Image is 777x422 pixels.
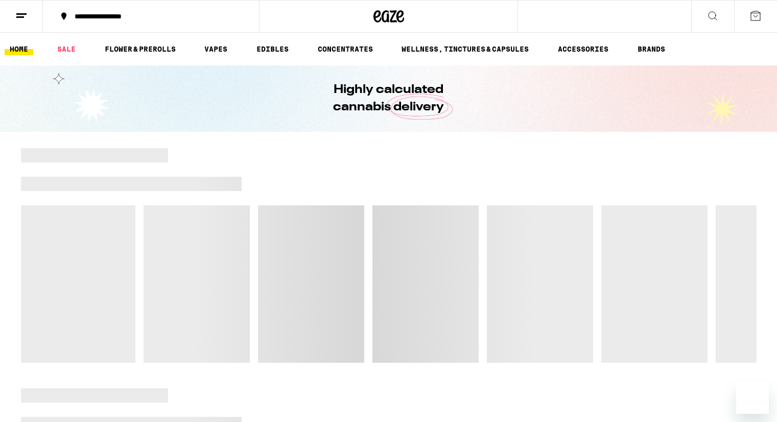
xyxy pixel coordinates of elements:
[199,43,232,55] a: VAPES
[313,43,378,55] a: CONCENTRATES
[553,43,614,55] a: ACCESSORIES
[736,381,769,414] iframe: Button to launch messaging window
[5,43,33,55] a: HOME
[251,43,294,55] a: EDIBLES
[100,43,181,55] a: FLOWER & PREROLLS
[52,43,81,55] a: SALE
[396,43,534,55] a: WELLNESS, TINCTURES & CAPSULES
[304,81,473,116] h1: Highly calculated cannabis delivery
[632,43,670,55] a: BRANDS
